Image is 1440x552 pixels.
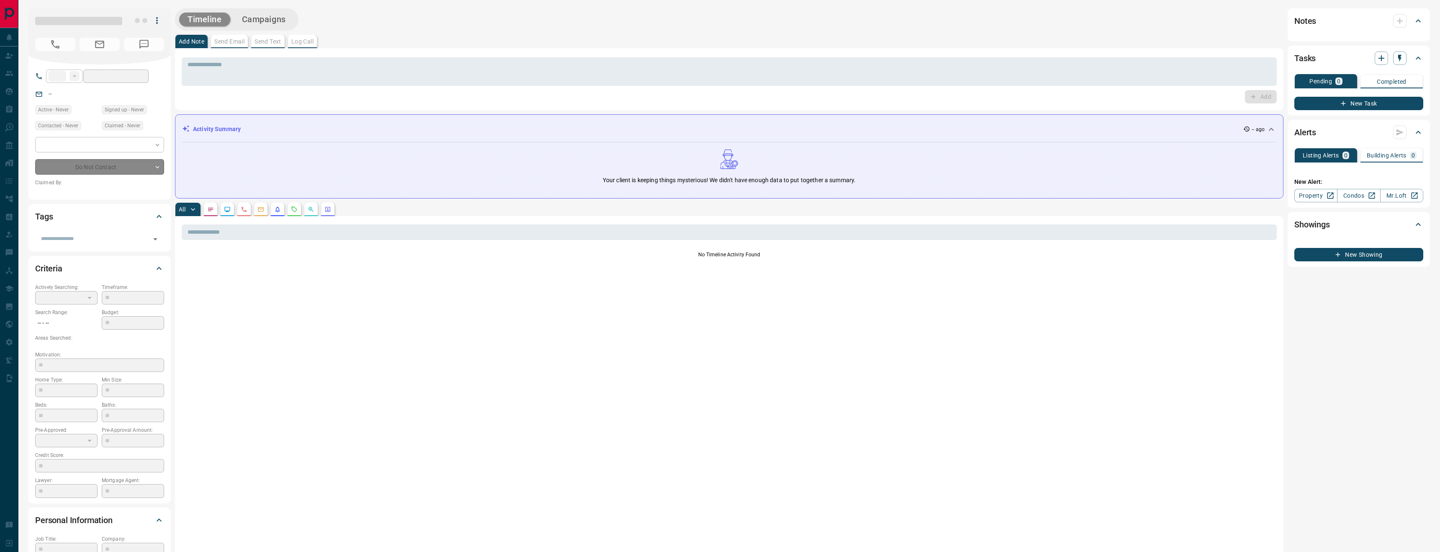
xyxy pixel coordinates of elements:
a: Property [1294,189,1337,202]
div: Activity Summary-- ago [182,121,1276,137]
span: No Number [124,38,164,51]
button: New Showing [1294,248,1423,261]
a: Condos [1337,189,1380,202]
div: Tasks [1294,48,1423,68]
p: Company: [102,535,164,543]
div: Criteria [35,258,164,279]
svg: Calls [241,206,247,213]
p: New Alert: [1294,178,1423,186]
a: Mr.Loft [1380,189,1423,202]
svg: Lead Browsing Activity [224,206,231,213]
p: Job Title: [35,535,98,543]
span: Active - Never [38,106,69,114]
p: Claimed By: [35,179,164,186]
p: Beds: [35,401,98,409]
div: Alerts [1294,122,1423,142]
p: Add Note [179,39,204,44]
p: Timeframe: [102,284,164,291]
svg: Opportunities [308,206,314,213]
p: Completed [1377,79,1407,85]
p: 0 [1412,152,1415,158]
svg: Agent Actions [324,206,331,213]
p: Budget: [102,309,164,316]
svg: Requests [291,206,298,213]
span: No Email [80,38,120,51]
p: Building Alerts [1367,152,1407,158]
p: Baths: [102,401,164,409]
div: Showings [1294,214,1423,235]
h2: Notes [1294,14,1316,28]
button: New Task [1294,97,1423,110]
span: Claimed - Never [105,121,140,130]
p: Motivation: [35,351,164,359]
h2: Criteria [35,262,62,275]
p: All [179,206,185,212]
span: Signed up - Never [105,106,144,114]
svg: Emails [257,206,264,213]
div: Do Not Contact [35,159,164,175]
p: Actively Searching: [35,284,98,291]
p: Pre-Approved: [35,426,98,434]
a: -- [49,90,52,97]
p: Pre-Approval Amount: [102,426,164,434]
p: 0 [1337,78,1340,84]
p: Search Range: [35,309,98,316]
div: Notes [1294,11,1423,31]
svg: Listing Alerts [274,206,281,213]
p: Home Type: [35,376,98,384]
p: Your client is keeping things mysterious! We didn't have enough data to put together a summary. [603,176,856,185]
div: Tags [35,206,164,227]
h2: Tasks [1294,52,1316,65]
span: No Number [35,38,75,51]
p: Areas Searched: [35,334,164,342]
p: Pending [1309,78,1332,84]
button: Campaigns [234,13,294,26]
svg: Notes [207,206,214,213]
p: Credit Score: [35,451,164,459]
p: Activity Summary [193,125,241,134]
p: -- - -- [35,316,98,330]
p: Min Size: [102,376,164,384]
p: Listing Alerts [1303,152,1339,158]
div: Personal Information [35,510,164,530]
h2: Personal Information [35,513,113,527]
h2: Tags [35,210,53,223]
button: Timeline [179,13,230,26]
span: Contacted - Never [38,121,78,130]
button: Open [149,233,161,245]
p: -- ago [1252,126,1265,133]
p: Mortgage Agent: [102,477,164,484]
p: 0 [1344,152,1347,158]
h2: Alerts [1294,126,1316,139]
h2: Showings [1294,218,1330,231]
p: No Timeline Activity Found [182,251,1277,258]
p: Lawyer: [35,477,98,484]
